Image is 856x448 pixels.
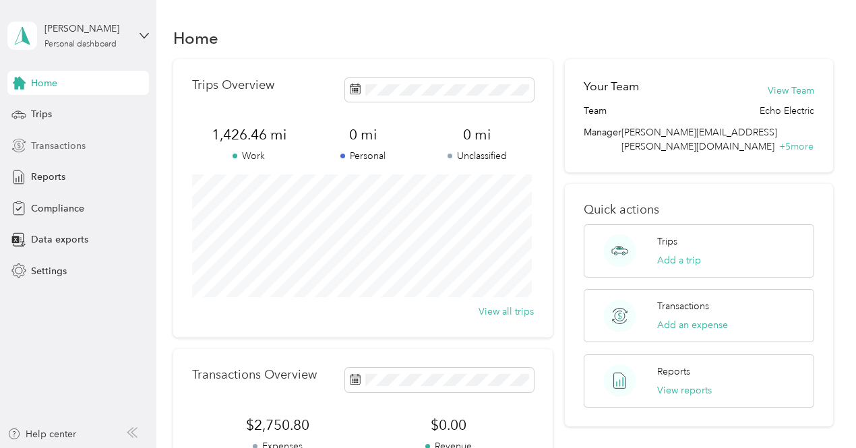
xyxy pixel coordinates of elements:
p: Personal [306,149,420,163]
span: $2,750.80 [192,416,363,435]
button: View all trips [479,305,534,319]
p: Reports [657,364,690,379]
span: Data exports [31,232,88,247]
p: Quick actions [584,203,814,217]
span: Echo Electric [760,104,814,118]
span: 0 mi [420,125,534,144]
span: Manager [584,125,621,154]
p: Work [192,149,306,163]
span: 0 mi [306,125,420,144]
button: Add an expense [657,318,728,332]
iframe: Everlance-gr Chat Button Frame [781,373,856,448]
button: View Team [768,84,814,98]
span: Compliance [31,201,84,216]
span: + 5 more [779,141,814,152]
p: Transactions Overview [192,368,317,382]
p: Transactions [657,299,709,313]
div: Personal dashboard [44,40,117,49]
p: Unclassified [420,149,534,163]
span: $0.00 [363,416,534,435]
h1: Home [173,31,218,45]
span: Home [31,76,57,90]
p: Trips Overview [192,78,274,92]
span: Trips [31,107,52,121]
span: 1,426.46 mi [192,125,306,144]
div: [PERSON_NAME] [44,22,129,36]
button: View reports [657,383,712,397]
span: Reports [31,170,65,184]
p: Trips [657,234,677,249]
span: Settings [31,264,67,278]
span: Team [584,104,607,118]
h2: Your Team [584,78,639,95]
button: Help center [7,427,76,441]
button: Add a trip [657,253,701,267]
span: Transactions [31,139,86,153]
span: [PERSON_NAME][EMAIL_ADDRESS][PERSON_NAME][DOMAIN_NAME] [621,127,777,152]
